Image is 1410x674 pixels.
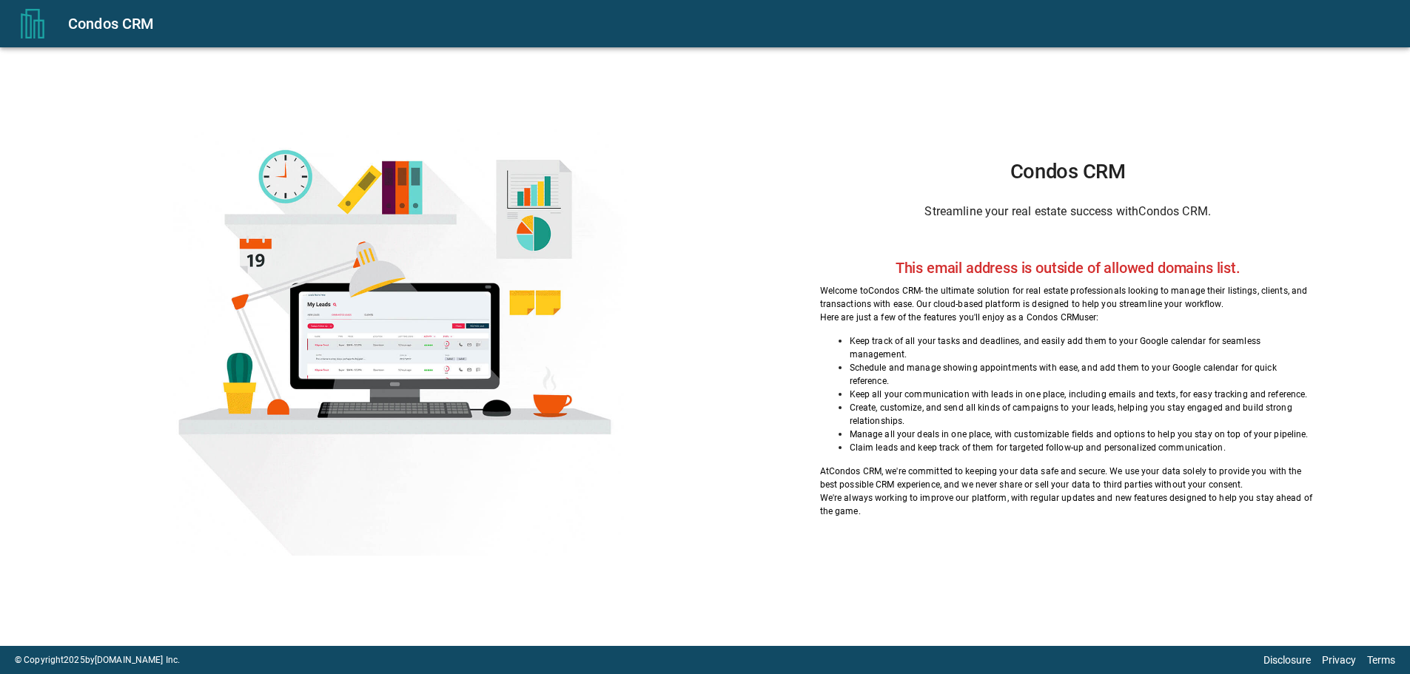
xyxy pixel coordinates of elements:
h2: This email address is outside of allowed domains list. [896,259,1241,277]
p: Keep track of all your tasks and deadlines, and easily add them to your Google calendar for seaml... [850,334,1316,361]
p: Here are just a few of the features you'll enjoy as a Condos CRM user: [820,311,1316,324]
a: Terms [1367,654,1395,666]
p: At Condos CRM , we're committed to keeping your data safe and secure. We use your data solely to ... [820,465,1316,491]
p: Claim leads and keep track of them for targeted follow-up and personalized communication. [850,441,1316,454]
p: Manage all your deals in one place, with customizable fields and options to help you stay on top ... [850,428,1316,441]
div: Condos CRM [68,12,1392,36]
p: Welcome to Condos CRM - the ultimate solution for real estate professionals looking to manage the... [820,284,1316,311]
h6: Streamline your real estate success with Condos CRM . [820,201,1316,222]
p: © Copyright 2025 by [15,653,180,667]
a: Privacy [1322,654,1356,666]
p: Schedule and manage showing appointments with ease, and add them to your Google calendar for quic... [850,361,1316,388]
p: Create, customize, and send all kinds of campaigns to your leads, helping you stay engaged and bu... [850,401,1316,428]
p: Keep all your communication with leads in one place, including emails and texts, for easy trackin... [850,388,1316,401]
a: [DOMAIN_NAME] Inc. [95,655,180,665]
h1: Condos CRM [820,160,1316,183]
a: Disclosure [1263,654,1311,666]
p: We're always working to improve our platform, with regular updates and new features designed to h... [820,491,1316,518]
